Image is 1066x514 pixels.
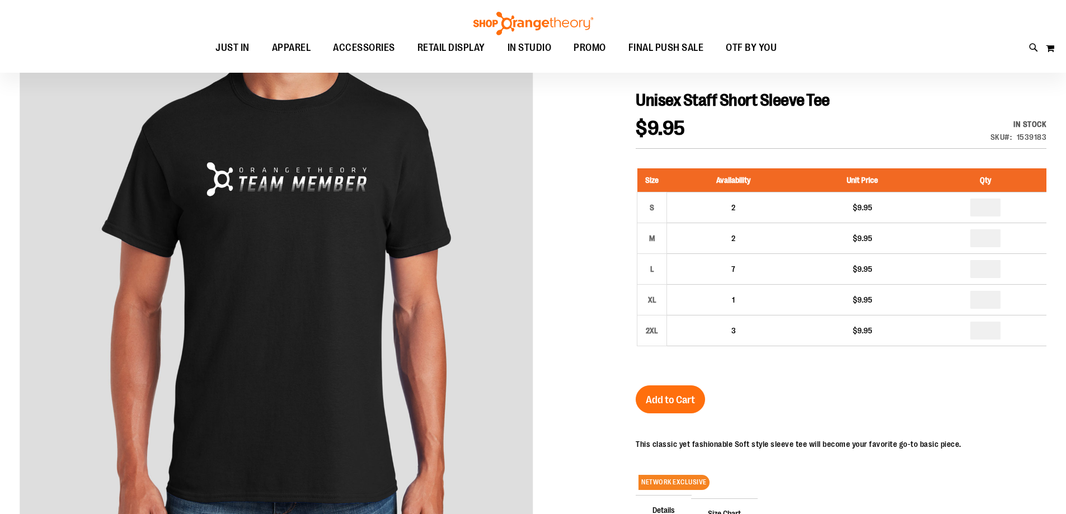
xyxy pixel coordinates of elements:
[646,394,695,406] span: Add to Cart
[637,168,667,192] th: Size
[638,475,710,490] span: NETWORK EXCLUSIVE
[508,35,552,60] span: IN STUDIO
[261,35,322,61] a: APPAREL
[990,133,1012,142] strong: SKU
[731,265,735,273] span: 7
[406,35,496,61] a: RETAIL DISPLAY
[726,35,777,60] span: OTF BY YOU
[322,35,406,61] a: ACCESSORIES
[644,322,660,339] div: 2XL
[715,35,788,61] a: OTF BY YOU
[644,230,660,247] div: M
[731,326,736,335] span: 3
[731,234,735,243] span: 2
[805,263,919,275] div: $9.95
[1017,131,1047,143] div: 1539183
[800,168,924,192] th: Unit Price
[805,294,919,305] div: $9.95
[636,117,685,140] span: $9.95
[644,199,660,216] div: S
[636,91,830,110] span: Unisex Staff Short Sleeve Tee
[805,325,919,336] div: $9.95
[574,35,606,60] span: PROMO
[644,291,660,308] div: XL
[628,35,704,60] span: FINAL PUSH SALE
[636,385,705,413] button: Add to Cart
[990,119,1047,130] div: Availability
[562,35,617,61] a: PROMO
[636,438,961,450] p: This classic yet fashionable Soft style sleeve tee will become your favorite go-to basic piece.
[990,119,1047,130] div: In stock
[333,35,395,60] span: ACCESSORIES
[731,203,735,212] span: 2
[805,233,919,244] div: $9.95
[805,202,919,213] div: $9.95
[272,35,311,60] span: APPAREL
[496,35,563,60] a: IN STUDIO
[644,261,660,277] div: L
[925,168,1046,192] th: Qty
[417,35,485,60] span: RETAIL DISPLAY
[215,35,250,60] span: JUST IN
[204,35,261,61] a: JUST IN
[617,35,715,61] a: FINAL PUSH SALE
[732,295,735,304] span: 1
[667,168,800,192] th: Availability
[472,12,595,35] img: Shop Orangetheory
